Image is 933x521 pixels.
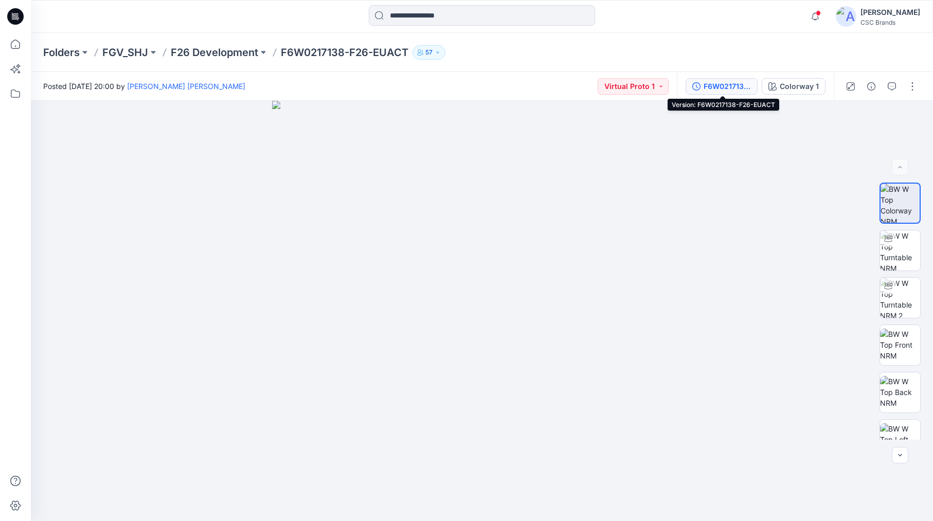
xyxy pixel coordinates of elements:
[880,329,920,361] img: BW W Top Front NRM
[272,101,692,521] img: eyJhbGciOiJIUzI1NiIsImtpZCI6IjAiLCJzbHQiOiJzZXMiLCJ0eXAiOiJKV1QifQ.eyJkYXRhIjp7InR5cGUiOiJzdG9yYW...
[780,81,819,92] div: Colorway 1
[880,376,920,408] img: BW W Top Back NRM
[881,184,920,223] img: BW W Top Colorway NRM
[102,45,148,60] a: FGV_SHJ
[412,45,445,60] button: 57
[686,78,758,95] button: F6W0217138-F26-EUACT
[43,45,80,60] a: Folders
[281,45,408,60] p: F6W0217138-F26-EUACT
[863,78,880,95] button: Details
[880,278,920,318] img: BW W Top Turntable NRM 2
[127,82,245,91] a: [PERSON_NAME] [PERSON_NAME]
[762,78,826,95] button: Colorway 1
[860,6,920,19] div: [PERSON_NAME]
[880,230,920,271] img: BW W Top Turntable NRM
[704,81,751,92] div: F6W0217138-F26-EUACT
[860,19,920,26] div: CSC Brands
[880,423,920,456] img: BW W Top Left NRM
[425,47,433,58] p: 57
[836,6,856,27] img: avatar
[43,81,245,92] span: Posted [DATE] 20:00 by
[171,45,258,60] a: F26 Development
